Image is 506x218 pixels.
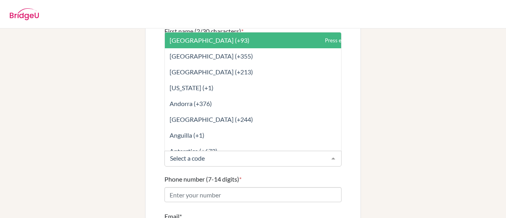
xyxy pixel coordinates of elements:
span: Antarctica (+672) [170,147,217,155]
span: Anguilla (+1) [170,131,204,139]
input: Enter your number [164,187,342,202]
input: Select a code [168,154,325,162]
span: [GEOGRAPHIC_DATA] (+93) [170,36,249,44]
label: Phone number (7-14 digits) [164,174,242,184]
span: [GEOGRAPHIC_DATA] (+213) [170,68,253,76]
label: First name (2/30 characters) [164,27,244,36]
span: Andorra (+376) [170,100,212,107]
span: [GEOGRAPHIC_DATA] (+244) [170,116,253,123]
span: [GEOGRAPHIC_DATA] (+355) [170,52,253,60]
span: [US_STATE] (+1) [170,84,213,91]
img: BridgeU logo [9,8,39,20]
